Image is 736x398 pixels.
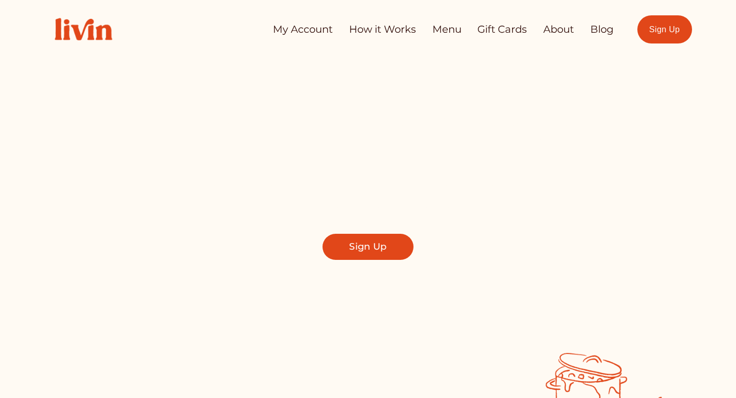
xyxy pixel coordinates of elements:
[543,19,574,39] a: About
[323,234,413,260] a: Sign Up
[156,104,580,153] span: Take Back Your Evenings
[273,19,333,39] a: My Account
[44,7,123,51] img: Livin
[349,19,416,39] a: How it Works
[477,19,527,39] a: Gift Cards
[590,19,614,39] a: Blog
[432,19,462,39] a: Menu
[637,15,692,43] a: Sign Up
[201,169,535,213] span: Find a local chef who prepares customized, healthy meals in your kitchen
